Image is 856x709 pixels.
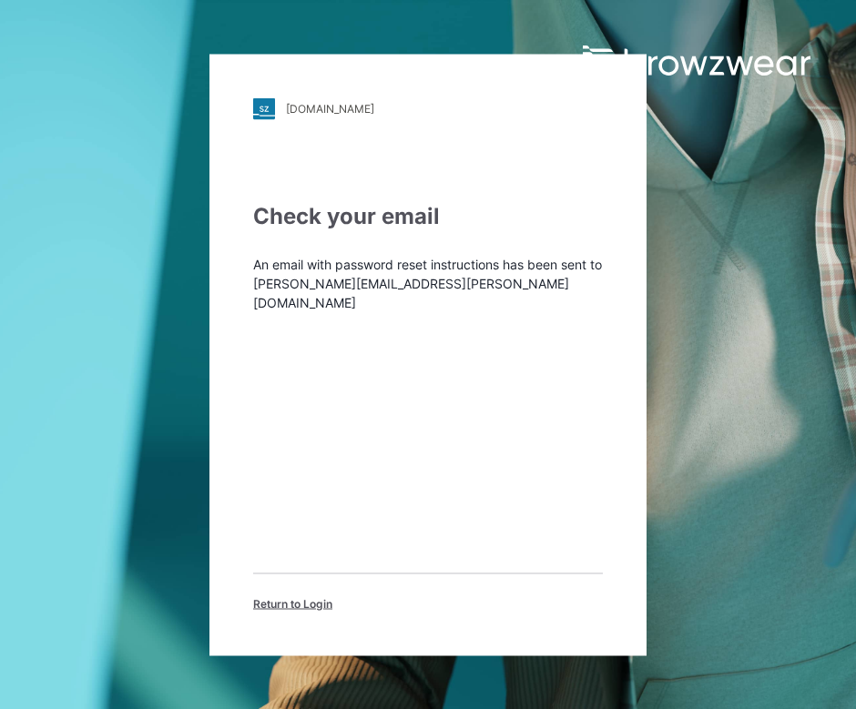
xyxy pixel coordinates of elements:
[253,97,603,119] a: [DOMAIN_NAME]
[253,595,332,612] span: Return to Login
[583,46,810,78] img: browzwear-logo.e42bd6dac1945053ebaf764b6aa21510.svg
[253,97,275,119] img: stylezone-logo.562084cfcfab977791bfbf7441f1a819.svg
[253,199,603,232] div: Check your email
[253,254,603,311] p: An email with password reset instructions has been sent to [PERSON_NAME][EMAIL_ADDRESS][PERSON_NA...
[286,102,374,116] div: [DOMAIN_NAME]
